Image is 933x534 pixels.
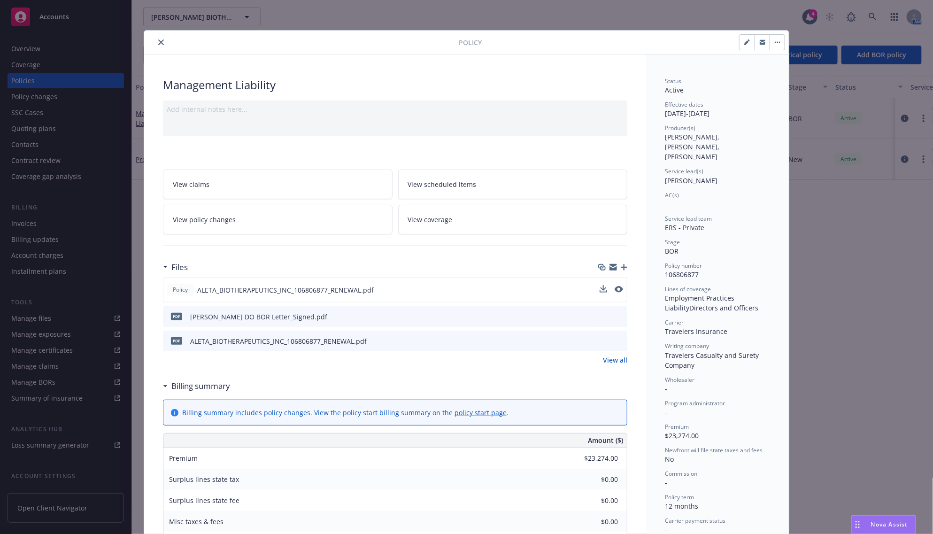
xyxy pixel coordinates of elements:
[600,312,608,322] button: download file
[665,124,695,132] span: Producer(s)
[665,431,699,440] span: $23,274.00
[163,77,627,93] div: Management Liability
[398,170,628,199] a: View scheduled items
[665,399,725,407] span: Program administrator
[871,520,908,528] span: Nova Assist
[665,470,697,478] span: Commission
[665,262,702,270] span: Policy number
[163,380,230,392] div: Billing summary
[169,496,239,505] span: Surplus lines state fee
[665,77,681,85] span: Status
[615,285,623,295] button: preview file
[665,285,711,293] span: Lines of coverage
[600,285,607,295] button: download file
[169,454,198,463] span: Premium
[398,205,628,234] a: View coverage
[171,261,188,273] h3: Files
[665,238,680,246] span: Stage
[665,223,704,232] span: ERS - Private
[665,384,667,393] span: -
[665,101,703,108] span: Effective dates
[563,472,624,487] input: 0.00
[665,408,667,417] span: -
[171,286,190,294] span: Policy
[603,355,627,365] a: View all
[665,318,684,326] span: Carrier
[167,104,624,114] div: Add internal notes here...
[665,342,709,350] span: Writing company
[851,515,916,534] button: Nova Assist
[615,286,623,293] button: preview file
[665,247,679,255] span: BOR
[163,170,393,199] a: View claims
[190,312,327,322] div: [PERSON_NAME] DO BOR Letter_Signed.pdf
[665,502,698,511] span: 12 months
[665,493,694,501] span: Policy term
[665,517,725,525] span: Carrier payment status
[563,451,624,465] input: 0.00
[171,380,230,392] h3: Billing summary
[665,101,770,118] div: [DATE] - [DATE]
[169,475,239,484] span: Surplus lines state tax
[665,200,667,209] span: -
[171,313,182,320] span: pdf
[408,179,477,189] span: View scheduled items
[665,294,736,312] span: Employment Practices Liability
[155,37,167,48] button: close
[665,351,761,370] span: Travelers Casualty and Surety Company
[689,303,758,312] span: Directors and Officers
[665,327,727,336] span: Travelers Insurance
[665,455,674,464] span: No
[615,312,624,322] button: preview file
[615,336,624,346] button: preview file
[190,336,367,346] div: ALETA_BIOTHERAPEUTICS_INC_106806877_RENEWAL.pdf
[665,191,679,199] span: AC(s)
[665,478,667,487] span: -
[665,167,703,175] span: Service lead(s)
[665,132,721,161] span: [PERSON_NAME], [PERSON_NAME], [PERSON_NAME]
[600,336,608,346] button: download file
[665,446,763,454] span: Newfront will file state taxes and fees
[169,517,224,526] span: Misc taxes & fees
[600,285,607,293] button: download file
[563,515,624,529] input: 0.00
[665,376,694,384] span: Wholesaler
[163,205,393,234] a: View policy changes
[173,179,209,189] span: View claims
[408,215,453,224] span: View coverage
[563,494,624,508] input: 0.00
[665,85,684,94] span: Active
[588,435,623,445] span: Amount ($)
[197,285,374,295] span: ALETA_BIOTHERAPEUTICS_INC_106806877_RENEWAL.pdf
[163,261,188,273] div: Files
[455,408,507,417] a: policy start page
[173,215,236,224] span: View policy changes
[665,270,699,279] span: 106806877
[665,423,689,431] span: Premium
[852,516,864,534] div: Drag to move
[171,337,182,344] span: pdf
[459,38,482,47] span: Policy
[665,176,717,185] span: [PERSON_NAME]
[182,408,509,418] div: Billing summary includes policy changes. View the policy start billing summary on the .
[665,215,712,223] span: Service lead team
